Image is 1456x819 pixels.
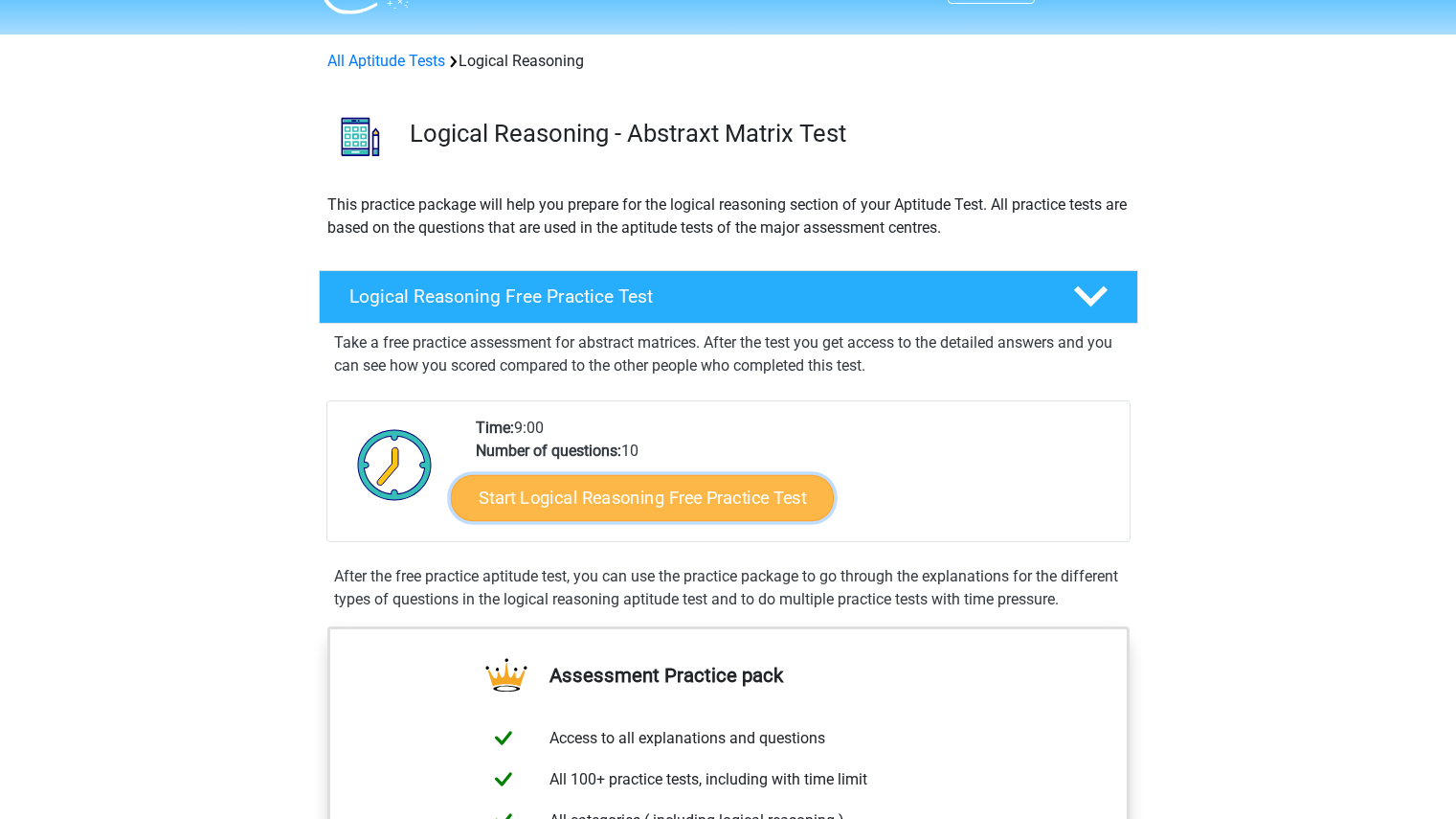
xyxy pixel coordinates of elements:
a: Start Logical Reasoning Free Practice Test [451,474,834,520]
b: Time: [476,419,514,437]
img: Clock [347,417,443,512]
div: 9:00 10 [461,417,1129,541]
p: This practice package will help you prepare for the logical reasoning section of your Aptitude Te... [327,193,1130,239]
h3: Logical Reasoning - Abstraxt Matrix Test [410,119,1123,148]
img: logical reasoning [320,96,401,177]
a: Logical Reasoning Free Practice Test [311,270,1146,324]
p: Take a free practice assessment for abstract matrices. After the test you get access to the detai... [334,331,1123,377]
a: All Aptitude Tests [327,52,445,70]
h4: Logical Reasoning Free Practice Test [349,285,1042,307]
div: Logical Reasoning [320,50,1137,73]
b: Number of questions: [476,442,621,460]
div: After the free practice aptitude test, you can use the practice package to go through the explana... [326,565,1131,611]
